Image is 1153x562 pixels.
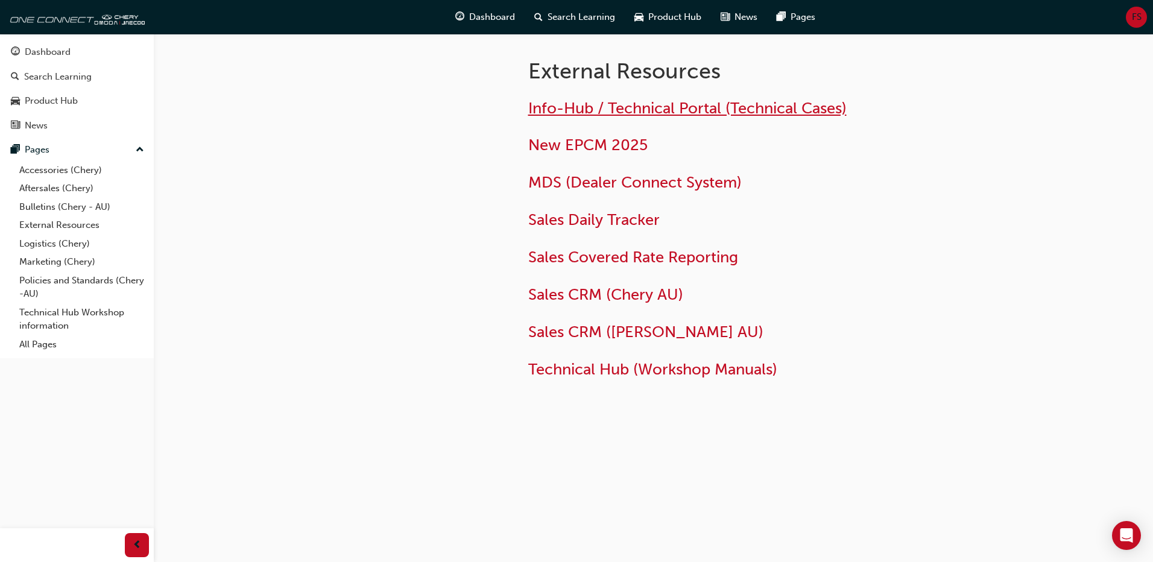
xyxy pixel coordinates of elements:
[25,143,49,157] div: Pages
[721,10,730,25] span: news-icon
[5,39,149,139] button: DashboardSearch LearningProduct HubNews
[455,10,464,25] span: guage-icon
[634,10,643,25] span: car-icon
[528,136,648,154] a: New EPCM 2025
[14,335,149,354] a: All Pages
[446,5,525,30] a: guage-iconDashboard
[14,161,149,180] a: Accessories (Chery)
[133,538,142,553] span: prev-icon
[14,253,149,271] a: Marketing (Chery)
[767,5,825,30] a: pages-iconPages
[11,145,20,156] span: pages-icon
[11,72,19,83] span: search-icon
[528,248,738,267] a: Sales Covered Rate Reporting
[528,58,924,84] h1: External Resources
[11,47,20,58] span: guage-icon
[528,360,777,379] a: Technical Hub (Workshop Manuals)
[24,70,92,84] div: Search Learning
[14,303,149,335] a: Technical Hub Workshop information
[25,45,71,59] div: Dashboard
[25,119,48,133] div: News
[14,198,149,216] a: Bulletins (Chery - AU)
[711,5,767,30] a: news-iconNews
[625,5,711,30] a: car-iconProduct Hub
[14,235,149,253] a: Logistics (Chery)
[14,271,149,303] a: Policies and Standards (Chery -AU)
[528,173,742,192] a: MDS (Dealer Connect System)
[136,142,144,158] span: up-icon
[11,121,20,131] span: news-icon
[777,10,786,25] span: pages-icon
[1126,7,1147,28] button: FS
[791,10,815,24] span: Pages
[525,5,625,30] a: search-iconSearch Learning
[528,99,847,118] a: Info-Hub / Technical Portal (Technical Cases)
[14,216,149,235] a: External Resources
[648,10,701,24] span: Product Hub
[5,41,149,63] a: Dashboard
[734,10,757,24] span: News
[6,5,145,29] img: oneconnect
[469,10,515,24] span: Dashboard
[528,285,683,304] a: Sales CRM (Chery AU)
[11,96,20,107] span: car-icon
[5,66,149,88] a: Search Learning
[1132,10,1142,24] span: FS
[528,210,660,229] a: Sales Daily Tracker
[548,10,615,24] span: Search Learning
[1112,521,1141,550] div: Open Intercom Messenger
[5,139,149,161] button: Pages
[528,323,763,341] a: Sales CRM ([PERSON_NAME] AU)
[5,90,149,112] a: Product Hub
[14,179,149,198] a: Aftersales (Chery)
[534,10,543,25] span: search-icon
[25,94,78,108] div: Product Hub
[5,115,149,137] a: News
